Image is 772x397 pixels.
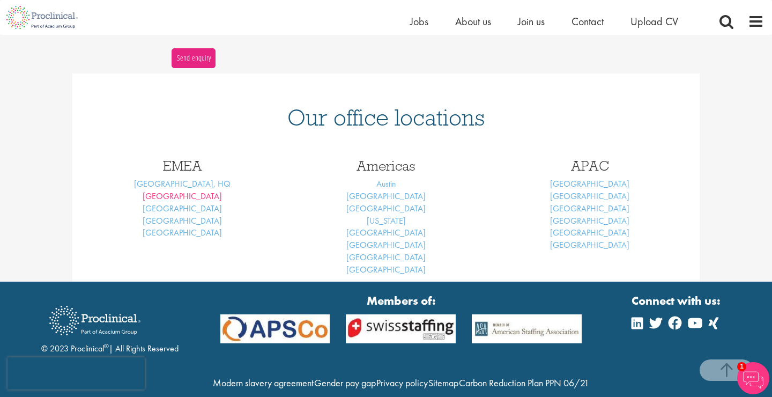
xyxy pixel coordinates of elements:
[737,362,746,371] span: 1
[464,314,590,343] img: APSCo
[134,178,231,189] a: [GEOGRAPHIC_DATA], HQ
[571,14,604,28] a: Contact
[41,298,149,343] img: Proclinical Recruitment
[346,190,426,202] a: [GEOGRAPHIC_DATA]
[550,227,629,238] a: [GEOGRAPHIC_DATA]
[346,227,426,238] a: [GEOGRAPHIC_DATA]
[346,264,426,275] a: [GEOGRAPHIC_DATA]
[143,203,222,214] a: [GEOGRAPHIC_DATA]
[630,14,678,28] a: Upload CV
[143,227,222,238] a: [GEOGRAPHIC_DATA]
[88,106,684,129] h1: Our office locations
[143,215,222,226] a: [GEOGRAPHIC_DATA]
[367,215,406,226] a: [US_STATE]
[346,203,426,214] a: [GEOGRAPHIC_DATA]
[376,377,428,389] a: Privacy policy
[455,14,491,28] a: About us
[496,159,684,173] h3: APAC
[88,159,276,173] h3: EMEA
[8,357,145,389] iframe: reCAPTCHA
[346,252,426,263] a: [GEOGRAPHIC_DATA]
[104,342,109,350] sup: ®
[459,377,589,389] a: Carbon Reduction Plan PPN 06/21
[550,178,629,189] a: [GEOGRAPHIC_DATA]
[41,298,179,355] div: © 2023 Proclinical | All Rights Reserved
[338,314,464,343] img: APSCo
[550,203,629,214] a: [GEOGRAPHIC_DATA]
[346,239,426,251] a: [GEOGRAPHIC_DATA]
[220,292,582,309] strong: Members of:
[518,14,545,28] a: Join us
[176,52,211,64] span: Send enquiry
[550,215,629,226] a: [GEOGRAPHIC_DATA]
[376,178,396,189] a: Austin
[314,377,376,389] a: Gender pay gap
[410,14,428,28] a: Jobs
[292,159,480,173] h3: Americas
[550,190,629,202] a: [GEOGRAPHIC_DATA]
[143,190,222,202] a: [GEOGRAPHIC_DATA]
[213,377,314,389] a: Modern slavery agreement
[172,48,216,68] button: Send enquiry
[428,377,458,389] a: Sitemap
[550,239,629,251] a: [GEOGRAPHIC_DATA]
[737,362,769,394] img: Chatbot
[632,292,723,309] strong: Connect with us:
[212,314,338,343] img: APSCo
